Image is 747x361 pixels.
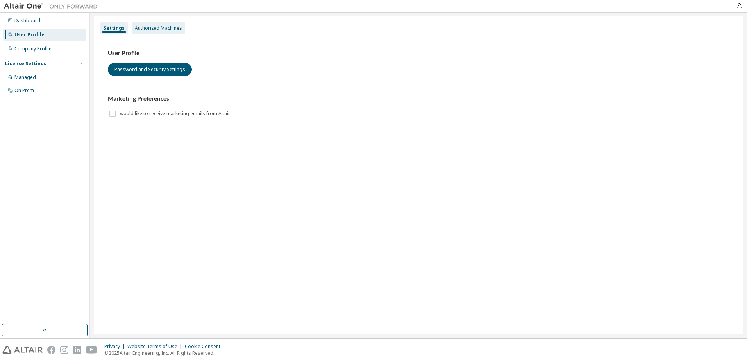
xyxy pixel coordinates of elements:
div: Privacy [104,343,127,350]
img: linkedin.svg [73,346,81,354]
button: Password and Security Settings [108,63,192,76]
img: youtube.svg [86,346,97,354]
h3: Marketing Preferences [108,95,729,103]
label: I would like to receive marketing emails from Altair [117,109,232,118]
div: License Settings [5,61,46,67]
div: User Profile [14,32,45,38]
div: Settings [104,25,125,31]
div: Managed [14,74,36,80]
div: Dashboard [14,18,40,24]
img: altair_logo.svg [2,346,43,354]
div: Company Profile [14,46,52,52]
img: Altair One [4,2,102,10]
img: instagram.svg [60,346,68,354]
div: Website Terms of Use [127,343,185,350]
div: On Prem [14,88,34,94]
img: facebook.svg [47,346,55,354]
p: © 2025 Altair Engineering, Inc. All Rights Reserved. [104,350,225,356]
h3: User Profile [108,49,729,57]
div: Cookie Consent [185,343,225,350]
div: Authorized Machines [135,25,182,31]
